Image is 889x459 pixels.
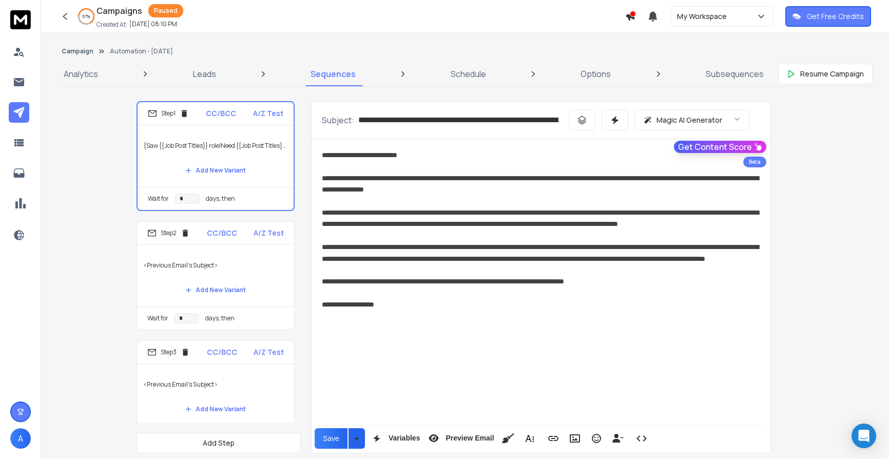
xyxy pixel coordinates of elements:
[206,108,236,119] p: CC/BCC
[177,399,254,419] button: Add New Variant
[110,47,173,55] p: Automation - [DATE]
[444,62,492,86] a: Schedule
[451,68,486,80] p: Schedule
[785,6,871,27] button: Get Free Credits
[205,314,235,322] p: days, then
[498,428,518,449] button: Clean HTML
[544,428,563,449] button: Insert Link (⌘K)
[62,47,93,55] button: Campaign
[574,62,617,86] a: Options
[207,347,237,357] p: CC/BCC
[852,424,876,448] div: Open Intercom Messenger
[207,228,237,238] p: CC/BCC
[520,428,539,449] button: More Text
[177,160,254,181] button: Add New Variant
[148,4,183,17] div: Paused
[386,434,422,443] span: Variables
[587,428,606,449] button: Emoticons
[608,428,628,449] button: Insert Unsubscribe Link
[96,21,127,29] p: Created At:
[254,347,284,357] p: A/Z Test
[64,68,98,80] p: Analytics
[147,348,190,357] div: Step 3
[632,428,651,449] button: Code View
[254,228,284,238] p: A/Z Test
[778,64,873,84] button: Resume Campaign
[743,157,766,167] div: Beta
[424,428,496,449] button: Preview Email
[187,62,222,86] a: Leads
[807,11,864,22] p: Get Free Credits
[147,228,190,238] div: Step 2
[147,314,168,322] p: Wait for
[10,428,31,449] button: A
[581,68,611,80] p: Options
[143,370,288,399] p: <Previous Email's Subject>
[96,5,142,17] h1: Campaigns
[253,108,283,119] p: A/Z Test
[315,428,347,449] button: Save
[148,195,169,203] p: Wait for
[367,428,422,449] button: Variables
[206,195,235,203] p: days, then
[193,68,216,80] p: Leads
[443,434,496,443] span: Preview Email
[144,131,287,160] p: {Saw {{Job Post Titles}} role|Need {{Job Post Titles}} at {{companyName}}?|Still hiring for {{Job...
[57,62,104,86] a: Analytics
[137,221,295,330] li: Step2CC/BCCA/Z Test<Previous Email's Subject>Add New VariantWait fordays, then
[674,141,766,153] button: Get Content Score
[83,13,90,20] p: 67 %
[656,115,722,125] p: Magic AI Generator
[137,433,301,453] button: Add Step
[129,20,177,28] p: [DATE] 08:10 PM
[137,340,295,426] li: Step3CC/BCCA/Z Test<Previous Email's Subject>Add New Variant
[634,110,750,130] button: Magic AI Generator
[677,11,731,22] p: My Workspace
[700,62,770,86] a: Subsequences
[177,280,254,300] button: Add New Variant
[706,68,764,80] p: Subsequences
[148,109,189,118] div: Step 1
[322,114,354,126] p: Subject:
[311,68,356,80] p: Sequences
[565,428,585,449] button: Insert Image (⌘P)
[304,62,362,86] a: Sequences
[137,101,295,211] li: Step1CC/BCCA/Z Test{Saw {{Job Post Titles}} role|Need {{Job Post Titles}} at {{companyName}}?|Sti...
[143,251,288,280] p: <Previous Email's Subject>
